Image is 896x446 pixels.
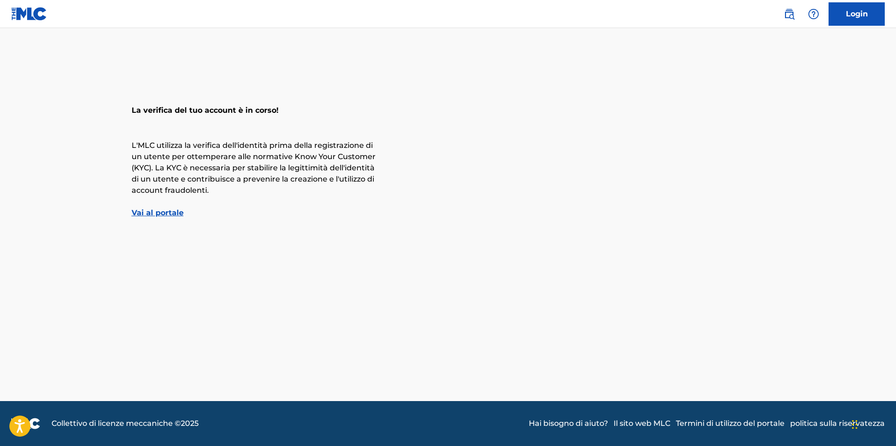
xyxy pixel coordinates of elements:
[676,418,785,429] a: Termini di utilizzo del portale
[808,8,819,20] img: aiuto
[829,2,885,26] a: Login
[849,401,896,446] div: Chat widget
[790,418,885,429] a: politica sulla riservatezza
[804,5,823,23] div: Aiuto
[614,418,670,429] a: Il sito web MLC
[846,9,868,18] font: Login
[676,419,785,428] font: Termini di utilizzo del portale
[849,401,896,446] iframe: Widget di chat
[11,418,40,429] img: logo
[790,419,885,428] font: politica sulla riservatezza
[181,419,199,428] font: 2025
[614,419,670,428] font: Il sito web MLC
[852,410,858,439] div: Trascina
[529,418,608,429] a: Hai bisogno di aiuto?
[132,141,376,195] font: L'MLC utilizza la verifica dell'identità prima della registrazione di un utente per ottemperare a...
[11,7,47,21] img: Logo MLC
[52,419,181,428] font: Collettivo di licenze meccaniche ©
[780,5,799,23] a: Ricerca pubblica
[784,8,795,20] img: ricerca
[529,419,608,428] font: Hai bisogno di aiuto?
[132,106,279,115] font: La verifica del tuo account è in corso!
[132,208,184,217] a: Vai al portale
